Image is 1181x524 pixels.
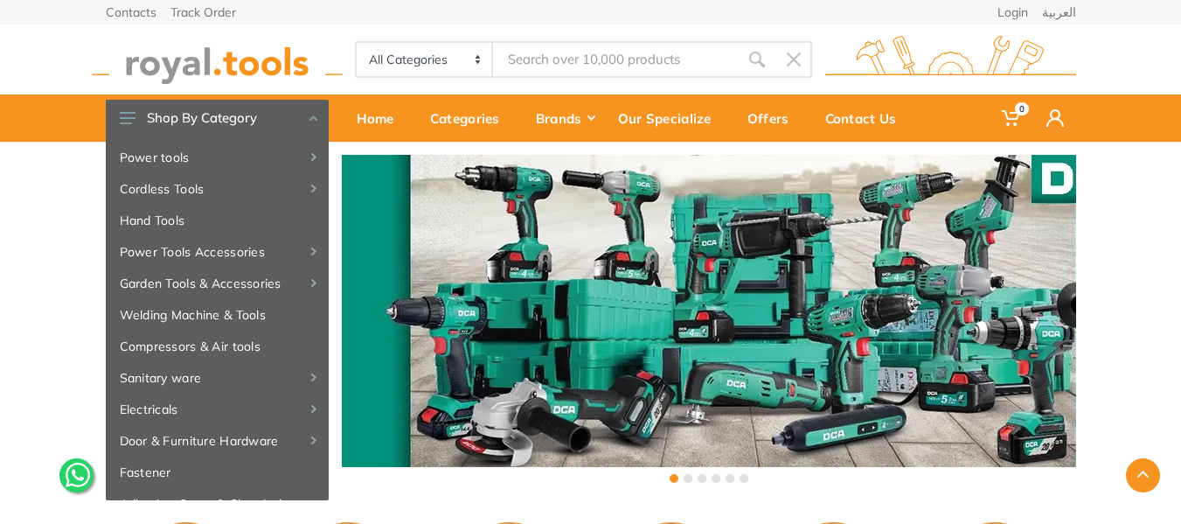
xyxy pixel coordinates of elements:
[106,299,329,331] a: Welding Machine & Tools
[106,394,329,425] a: Electricals
[524,100,606,136] div: Brands
[1015,102,1029,115] span: 0
[106,488,329,520] a: Adhesive, Spray & Chemical
[735,94,813,142] a: Offers
[106,457,329,488] a: Fastener
[735,100,813,136] div: Offers
[493,41,738,78] input: Site search
[825,36,1076,84] img: royal.tools Logo
[106,362,329,394] a: Sanitary ware
[1042,6,1076,18] a: العربية
[106,6,156,18] a: Contacts
[813,94,920,142] a: Contact Us
[92,36,343,84] img: royal.tools Logo
[106,205,329,236] a: Hand Tools
[106,173,329,205] a: Cordless Tools
[997,6,1028,18] a: Login
[106,236,329,268] a: Power Tools Accessories
[106,425,329,457] a: Door & Furniture Hardware
[606,94,735,142] a: Our Specialize
[418,94,524,142] a: Categories
[106,331,329,362] a: Compressors & Air tools
[606,100,735,136] div: Our Specialize
[357,43,494,76] select: Category
[344,94,418,142] a: Home
[106,268,329,299] a: Garden Tools & Accessories
[344,100,418,136] div: Home
[170,6,236,18] a: Track Order
[990,94,1034,142] a: 0
[418,100,524,136] div: Categories
[813,100,920,136] div: Contact Us
[106,142,329,173] a: Power tools
[106,100,329,136] button: Shop By Category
